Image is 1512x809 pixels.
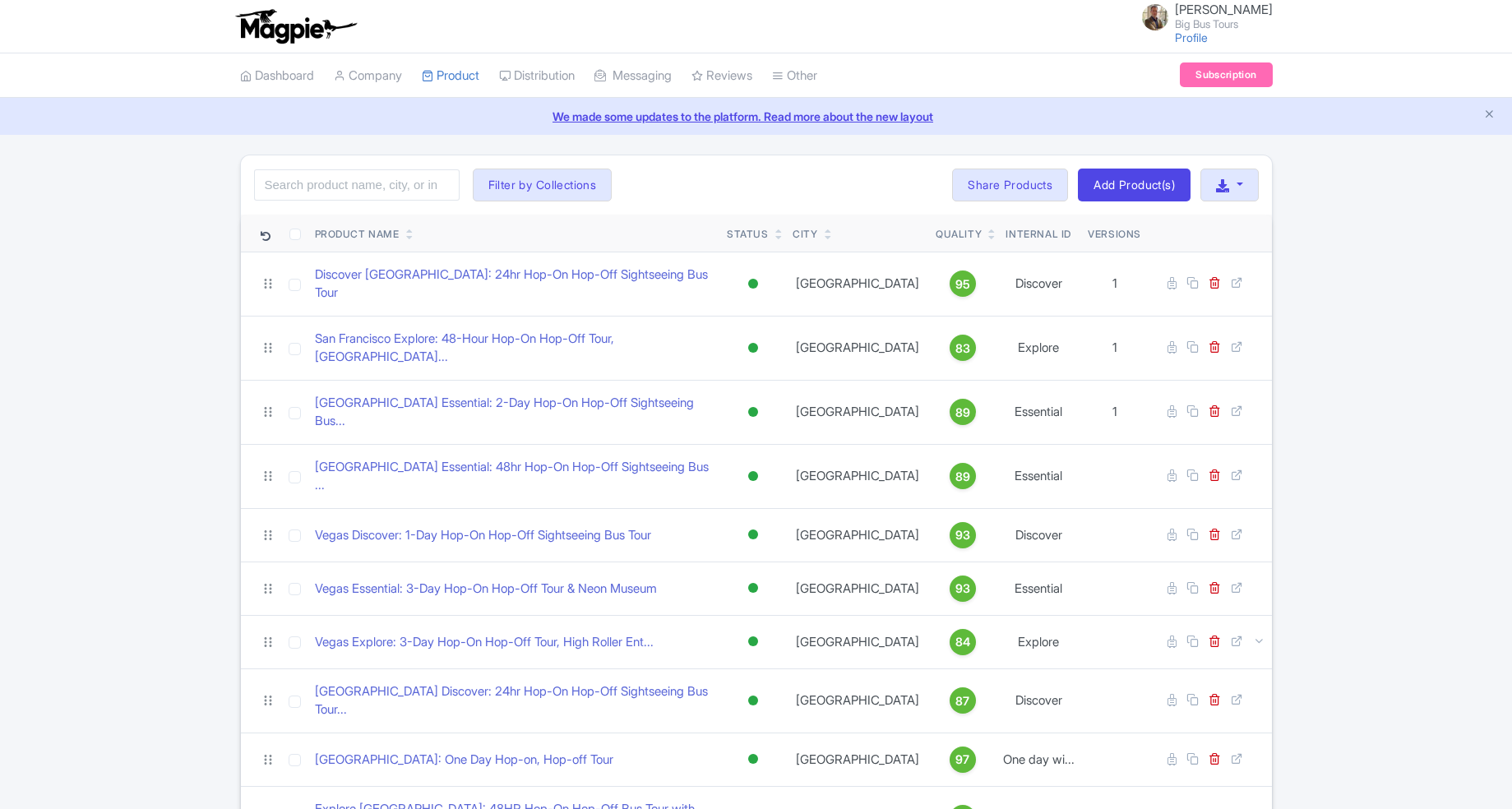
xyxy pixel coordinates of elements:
[315,266,714,303] a: Discover [GEOGRAPHIC_DATA]: 24hr Hop-On Hop-Off Sightseeing Bus Tour
[955,340,970,358] span: 83
[745,272,761,296] div: Active
[996,316,1081,380] td: Explore
[786,444,929,508] td: [GEOGRAPHIC_DATA]
[1483,106,1496,125] button: Close announcement
[1112,340,1117,355] span: 1
[315,394,714,431] a: [GEOGRAPHIC_DATA] Essential: 2-Day Hop-On Hop-Off Sightseeing Bus...
[936,227,982,242] div: Quality
[315,526,651,545] a: Vegas Discover: 1-Day Hop-On Hop-Off Sightseeing Bus Tour
[955,692,969,710] span: 87
[594,53,672,99] a: Messaging
[1175,30,1208,44] a: Profile
[334,53,402,99] a: Company
[786,508,929,562] td: [GEOGRAPHIC_DATA]
[745,630,761,654] div: Active
[955,526,970,544] span: 93
[936,687,989,714] a: 87
[996,380,1081,444] td: Essential
[315,330,714,367] a: San Francisco Explore: 48-Hour Hop-On Hop-Off Tour, [GEOGRAPHIC_DATA]...
[955,580,970,598] span: 93
[936,522,989,548] a: 93
[786,562,929,615] td: [GEOGRAPHIC_DATA]
[996,562,1081,615] td: Essential
[786,252,929,316] td: [GEOGRAPHIC_DATA]
[1175,19,1273,30] small: Big Bus Tours
[936,747,989,773] a: 97
[315,633,654,652] a: Vegas Explore: 3-Day Hop-On Hop-Off Tour, High Roller Ent...
[745,336,761,360] div: Active
[745,576,761,600] div: Active
[936,335,989,361] a: 83
[745,523,761,547] div: Active
[10,108,1502,125] a: We made some updates to the platform. Read more about the new layout
[315,580,657,599] a: Vegas Essential: 3-Day Hop-On Hop-Off Tour & Neon Museum
[996,444,1081,508] td: Essential
[315,458,714,495] a: [GEOGRAPHIC_DATA] Essential: 48hr Hop-On Hop-Off Sightseeing Bus ...
[955,275,970,294] span: 95
[936,463,989,489] a: 89
[955,633,970,651] span: 84
[786,380,929,444] td: [GEOGRAPHIC_DATA]
[473,169,613,201] button: Filter by Collections
[996,252,1081,316] td: Discover
[691,53,752,99] a: Reviews
[727,227,769,242] div: Status
[786,615,929,668] td: [GEOGRAPHIC_DATA]
[745,747,761,771] div: Active
[936,270,989,297] a: 95
[315,227,400,242] div: Product Name
[1078,169,1191,201] a: Add Product(s)
[1112,404,1117,419] span: 1
[254,169,460,201] input: Search product name, city, or interal id
[996,733,1081,786] td: One day wi...
[996,615,1081,668] td: Explore
[955,751,969,769] span: 97
[240,53,314,99] a: Dashboard
[315,751,613,770] a: [GEOGRAPHIC_DATA]: One Day Hop-on, Hop-off Tour
[499,53,575,99] a: Distribution
[996,508,1081,562] td: Discover
[1132,3,1273,30] a: [PERSON_NAME] Big Bus Tours
[232,8,359,44] img: logo-ab69f6fb50320c5b225c76a69d11143b.png
[996,668,1081,733] td: Discover
[1112,275,1117,291] span: 1
[936,629,989,655] a: 84
[936,399,989,425] a: 89
[745,400,761,424] div: Active
[786,316,929,380] td: [GEOGRAPHIC_DATA]
[793,227,817,242] div: City
[936,576,989,602] a: 93
[955,468,970,486] span: 89
[315,682,714,719] a: [GEOGRAPHIC_DATA] Discover: 24hr Hop-On Hop-Off Sightseeing Bus Tour...
[1180,62,1272,87] a: Subscription
[772,53,817,99] a: Other
[952,169,1068,201] a: Share Products
[955,404,970,422] span: 89
[786,733,929,786] td: [GEOGRAPHIC_DATA]
[422,53,479,99] a: Product
[1081,215,1148,252] th: Versions
[745,689,761,713] div: Active
[786,668,929,733] td: [GEOGRAPHIC_DATA]
[745,465,761,488] div: Active
[1142,4,1168,30] img: ft7zigi60redcfov4fja.jpg
[996,215,1081,252] th: Internal ID
[1175,2,1273,17] span: [PERSON_NAME]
